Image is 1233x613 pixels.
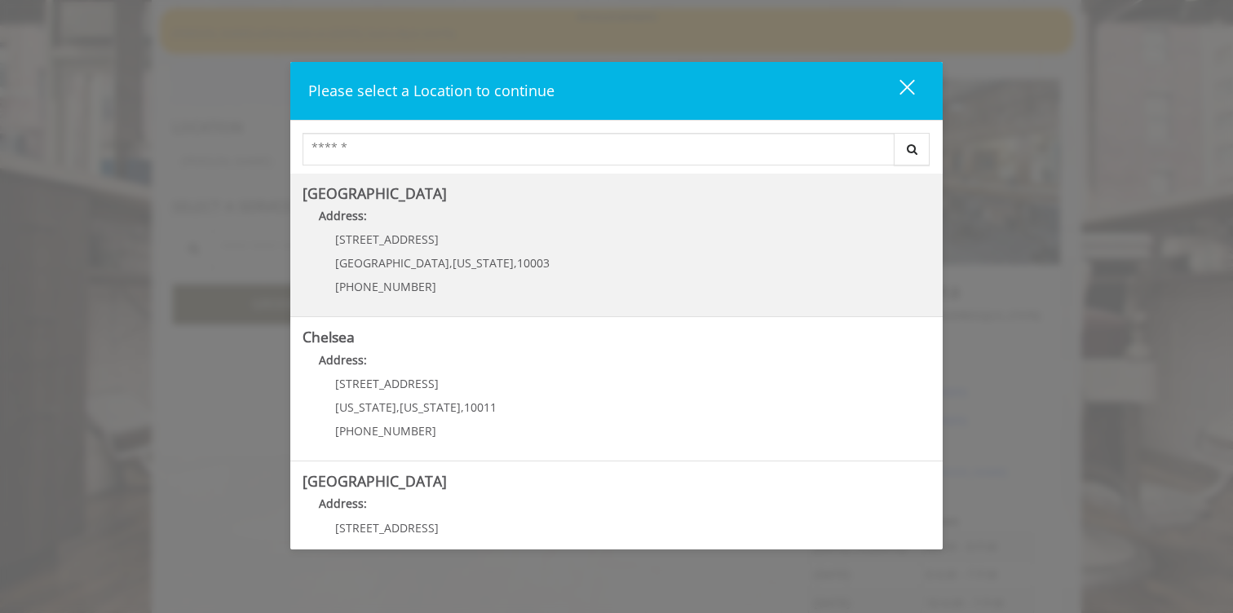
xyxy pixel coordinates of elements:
[335,255,449,271] span: [GEOGRAPHIC_DATA]
[396,399,400,415] span: ,
[303,133,895,165] input: Search Center
[881,78,913,103] div: close dialog
[335,399,396,415] span: [US_STATE]
[335,520,439,536] span: [STREET_ADDRESS]
[335,232,439,247] span: [STREET_ADDRESS]
[869,74,925,108] button: close dialog
[514,255,517,271] span: ,
[303,471,447,491] b: [GEOGRAPHIC_DATA]
[308,81,555,100] span: Please select a Location to continue
[303,327,355,346] b: Chelsea
[319,496,367,511] b: Address:
[303,183,447,203] b: [GEOGRAPHIC_DATA]
[903,143,921,155] i: Search button
[335,376,439,391] span: [STREET_ADDRESS]
[461,399,464,415] span: ,
[335,423,436,439] span: [PHONE_NUMBER]
[453,255,514,271] span: [US_STATE]
[319,208,367,223] b: Address:
[400,399,461,415] span: [US_STATE]
[464,399,497,415] span: 10011
[303,133,930,174] div: Center Select
[517,255,550,271] span: 10003
[449,255,453,271] span: ,
[319,352,367,368] b: Address:
[335,279,436,294] span: [PHONE_NUMBER]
